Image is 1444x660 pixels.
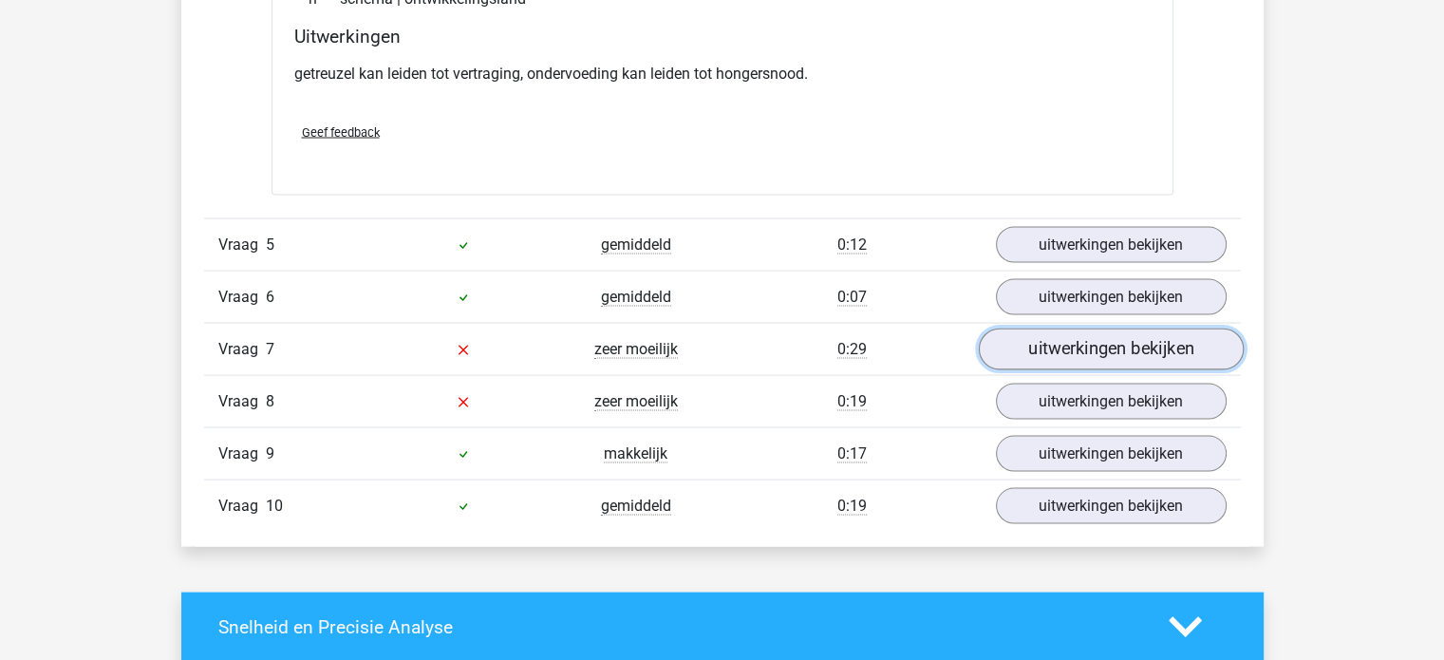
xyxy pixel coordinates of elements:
a: uitwerkingen bekijken [996,383,1227,419]
span: 0:17 [837,443,867,462]
span: gemiddeld [601,496,671,515]
h4: Uitwerkingen [294,25,1151,47]
a: uitwerkingen bekijken [996,435,1227,471]
span: zeer moeilijk [594,391,678,410]
span: Vraag [218,233,266,255]
a: uitwerkingen bekijken [996,226,1227,262]
span: 7 [266,339,274,357]
span: makkelijk [604,443,667,462]
a: uitwerkingen bekijken [996,278,1227,314]
span: 5 [266,235,274,253]
span: Vraag [218,442,266,464]
span: 8 [266,391,274,409]
span: Vraag [218,285,266,308]
span: Vraag [218,389,266,412]
span: 10 [266,496,283,514]
span: 0:29 [837,339,867,358]
span: 0:19 [837,496,867,515]
span: 0:19 [837,391,867,410]
span: Vraag [218,494,266,517]
span: zeer moeilijk [594,339,678,358]
h4: Snelheid en Precisie Analyse [218,615,1140,637]
span: 6 [266,287,274,305]
span: Geef feedback [302,124,380,139]
span: 9 [266,443,274,462]
span: gemiddeld [601,235,671,254]
span: 0:12 [837,235,867,254]
span: Vraag [218,337,266,360]
span: gemiddeld [601,287,671,306]
span: 0:07 [837,287,867,306]
p: getreuzel kan leiden tot vertraging, ondervoeding kan leiden tot hongersnood. [294,62,1151,85]
a: uitwerkingen bekijken [996,487,1227,523]
a: uitwerkingen bekijken [978,329,1243,370]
